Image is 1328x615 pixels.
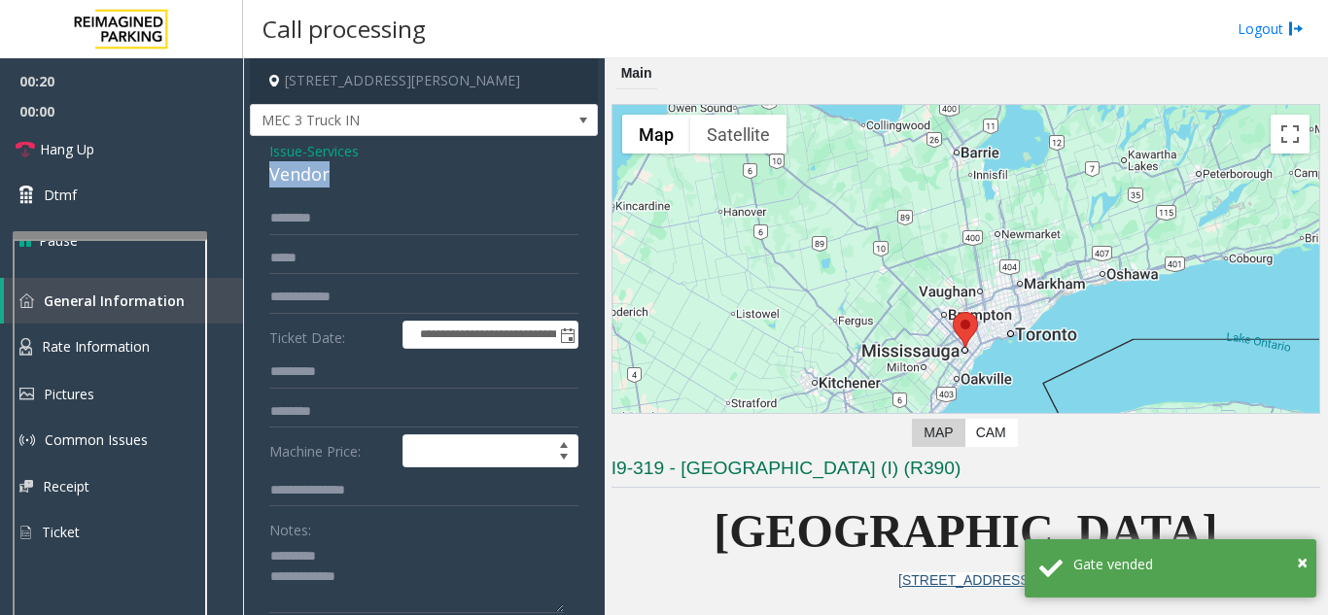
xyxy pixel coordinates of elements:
[1288,18,1304,39] img: logout
[1271,115,1310,154] button: Toggle fullscreen view
[269,513,311,540] label: Notes:
[269,161,578,188] div: Vendor
[964,419,1018,447] label: CAM
[302,142,359,160] span: -
[251,105,528,136] span: MEC 3 Truck IN
[690,115,786,154] button: Show satellite imagery
[269,141,302,161] span: Issue
[622,115,690,154] button: Show street map
[40,139,94,159] span: Hang Up
[44,185,77,205] span: Dtmf
[250,58,598,104] h4: [STREET_ADDRESS][PERSON_NAME]
[39,230,78,251] span: Pause
[953,312,978,348] div: 1 Robert Speck Parkway, Mississauga, ON
[912,419,964,447] label: Map
[612,456,1320,488] h3: I9-319 - [GEOGRAPHIC_DATA] (I) (R390)
[1297,549,1308,575] span: ×
[307,141,359,161] span: Services
[1297,548,1308,577] button: Close
[714,505,1217,557] span: [GEOGRAPHIC_DATA]
[253,5,436,52] h3: Call processing
[1238,18,1304,39] a: Logout
[264,321,398,350] label: Ticket Date:
[550,451,577,466] span: Decrease value
[264,434,398,467] label: Machine Price:
[616,58,657,89] div: Main
[4,278,243,324] a: General Information
[556,322,577,349] span: Toggle popup
[898,572,1032,588] a: [STREET_ADDRESS]
[550,435,577,451] span: Increase value
[1073,554,1302,574] div: Gate vended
